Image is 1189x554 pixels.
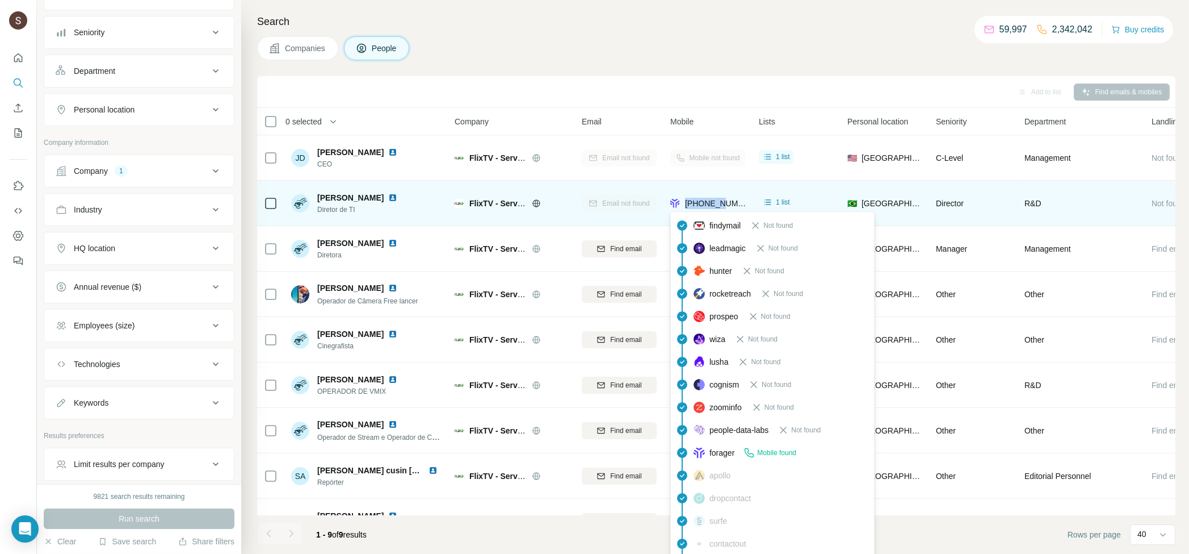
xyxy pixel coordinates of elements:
button: Industry [44,196,234,223]
button: Use Surfe API [9,201,27,221]
img: provider forager logo [670,198,679,209]
span: 🇺🇸 [847,152,857,164]
button: Quick start [9,48,27,68]
span: Operador de Câmera Free lancer [317,297,418,305]
span: Not found [1152,199,1186,208]
img: Avatar [9,11,27,30]
span: lusha [709,356,728,368]
button: Find email [582,513,657,530]
span: wiza [709,334,725,345]
span: 1 list [776,197,790,207]
span: C-Level [936,153,963,163]
span: Company [455,116,489,127]
img: provider prospeo logo [694,311,705,322]
div: HQ location [74,243,115,254]
span: [GEOGRAPHIC_DATA] [862,152,922,164]
span: 🇧🇷 [847,198,857,209]
span: [GEOGRAPHIC_DATA] [862,289,922,300]
div: Technologies [74,359,120,370]
span: Other [936,472,956,481]
span: Not found [762,380,791,390]
span: Find email [610,426,641,436]
span: surfe [709,515,727,527]
p: Company information [44,138,234,148]
img: Avatar [291,194,309,213]
span: Mobile [670,116,694,127]
span: Cinegrafista [317,341,402,351]
button: Share filters [178,536,234,547]
span: Other [936,335,956,344]
button: Find email [582,331,657,348]
span: Management [1024,243,1071,255]
span: Not found [748,334,778,344]
span: Lists [759,116,775,127]
img: provider zoominfo logo [694,402,705,413]
img: Logo of FlixTV - Serviços Multimídia Ltda [455,290,464,299]
span: [PERSON_NAME] [317,510,384,522]
img: Logo of FlixTV - Serviços Multimídia Ltda [455,244,464,253]
button: Dashboard [9,226,27,246]
img: provider dropcontact logo [694,493,705,504]
img: provider leadmagic logo [694,243,705,254]
span: [GEOGRAPHIC_DATA] [862,243,922,255]
img: LinkedIn logo [388,148,397,157]
img: Avatar [291,376,309,394]
div: Annual revenue ($) [74,281,141,293]
span: Seniority [936,116,967,127]
button: Save search [98,536,156,547]
span: Not found [763,220,793,231]
div: Department [74,65,115,77]
span: Not found [764,402,794,413]
span: Other [1024,289,1044,300]
button: Keywords [44,389,234,416]
img: provider findymail logo [694,220,705,231]
button: Technologies [44,351,234,378]
img: Logo of FlixTV - Serviços Multimídia Ltda [455,199,464,208]
span: FlixTV - Serviços Multimídia Ltda [469,290,594,299]
img: LinkedIn logo [388,284,397,293]
span: Department [1024,116,1066,127]
img: LinkedIn logo [388,511,397,520]
span: FlixTV - Serviços Multimídia Ltda [469,244,594,253]
span: [GEOGRAPHIC_DATA] [862,334,922,345]
img: Avatar [291,285,309,303]
span: Editorial Personnel [1024,470,1091,482]
span: [GEOGRAPHIC_DATA] [862,198,922,209]
span: Find email [610,335,641,345]
button: Find email [582,422,657,439]
img: provider contactout logo [694,541,705,547]
div: Personal location [74,104,135,115]
img: provider rocketreach logo [694,288,705,299]
img: LinkedIn logo [428,466,438,475]
span: [PERSON_NAME] [317,147,384,158]
img: provider lusha logo [694,356,705,368]
span: Not found [751,357,780,367]
button: Feedback [9,251,27,271]
span: Landline [1152,116,1182,127]
button: My lists [9,123,27,143]
span: 9 [339,530,343,539]
span: People [372,43,398,54]
img: Avatar [291,331,309,349]
button: Buy credits [1111,22,1164,38]
button: Clear [44,536,76,547]
p: 2,342,042 [1052,23,1093,36]
div: Limit results per company [74,459,165,470]
span: Other [1024,334,1044,345]
button: Employees (size) [44,312,234,339]
span: Diretor de TI [317,205,402,215]
button: HQ location [44,235,234,262]
button: Find email [582,240,657,257]
span: [PERSON_NAME] [317,192,384,203]
button: Annual revenue ($) [44,273,234,301]
span: Diretora [317,250,402,260]
span: 1 list [776,152,790,162]
span: findymail [709,220,741,231]
div: 9821 search results remaining [94,491,185,502]
img: LinkedIn logo [388,330,397,339]
span: dropcontact [709,493,751,504]
span: Not found [774,289,803,299]
span: rocketreach [709,288,751,299]
button: Use Surfe on LinkedIn [9,176,27,196]
img: provider cognism logo [694,379,705,390]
